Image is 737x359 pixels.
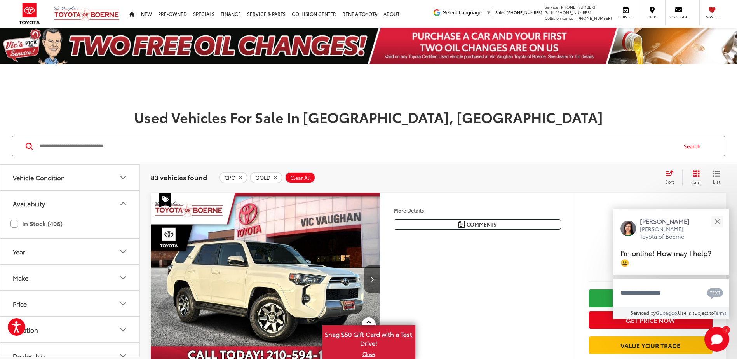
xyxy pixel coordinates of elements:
[394,207,561,213] h4: More Details
[709,213,725,230] button: Close
[10,217,129,230] label: In Stock (406)
[707,287,723,300] svg: Text
[225,175,235,181] span: CPO
[0,165,140,190] button: Vehicle ConditionVehicle Condition
[159,193,171,207] span: Special
[640,217,697,225] p: [PERSON_NAME]
[118,199,128,208] div: Availability
[118,273,128,282] div: Make
[13,200,45,207] div: Availability
[589,311,713,329] button: Get Price Now
[656,309,678,316] a: Gubagoo.
[0,317,140,342] button: LocationLocation
[556,9,591,15] span: [PHONE_NUMBER]
[0,239,140,264] button: YearYear
[285,172,315,183] button: Clear All
[250,172,282,183] button: remove GOLD
[545,15,575,21] span: Collision Center
[255,175,270,181] span: GOLD
[665,178,674,185] span: Sort
[118,247,128,256] div: Year
[704,14,721,19] span: Saved
[545,4,558,10] span: Service
[118,299,128,308] div: Price
[613,279,729,307] textarea: Type your message
[714,309,727,316] a: Terms
[0,291,140,316] button: PricePrice
[364,265,380,293] button: Next image
[467,221,497,228] span: Comments
[443,10,491,16] a: Select Language​
[495,9,505,15] span: Sales
[676,136,712,156] button: Search
[458,221,465,227] img: Comments
[725,328,727,331] span: 1
[394,219,561,230] button: Comments
[13,326,38,333] div: Location
[54,6,120,22] img: Vic Vaughan Toyota of Boerne
[38,137,676,155] input: Search by Make, Model, or Keyword
[705,284,725,301] button: Chat with SMS
[507,9,542,15] span: [PHONE_NUMBER]
[631,309,656,316] span: Serviced by
[589,236,713,256] span: $42,200
[323,326,415,350] span: Snag $50 Gift Card with a Test Drive!
[617,14,634,19] span: Service
[589,289,713,307] a: Check Availability
[13,274,28,281] div: Make
[707,170,726,185] button: List View
[486,10,491,16] span: ▼
[219,172,247,183] button: remove 1
[13,174,65,181] div: Vehicle Condition
[559,4,595,10] span: [PHONE_NUMBER]
[545,9,554,15] span: Parts
[691,179,701,185] span: Grid
[443,10,482,16] span: Select Language
[589,336,713,354] a: Value Your Trade
[661,170,682,185] button: Select sort value
[640,225,697,240] p: [PERSON_NAME] Toyota of Boerne
[13,300,27,307] div: Price
[678,309,714,316] span: Use is subject to
[643,14,660,19] span: Map
[576,15,612,21] span: [PHONE_NUMBER]
[0,191,140,216] button: AvailabilityAvailability
[620,247,711,267] span: I'm online! How may I help? 😀
[704,327,729,352] button: Toggle Chat Window
[151,173,207,182] span: 83 vehicles found
[589,260,713,267] span: [DATE] Price:
[704,327,729,352] svg: Start Chat
[118,173,128,182] div: Vehicle Condition
[13,248,25,255] div: Year
[669,14,688,19] span: Contact
[0,265,140,290] button: MakeMake
[713,178,720,185] span: List
[682,170,707,185] button: Grid View
[118,325,128,335] div: Location
[613,209,729,319] div: Close[PERSON_NAME][PERSON_NAME] Toyota of BoerneI'm online! How may I help? 😀Type your messageCha...
[290,175,311,181] span: Clear All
